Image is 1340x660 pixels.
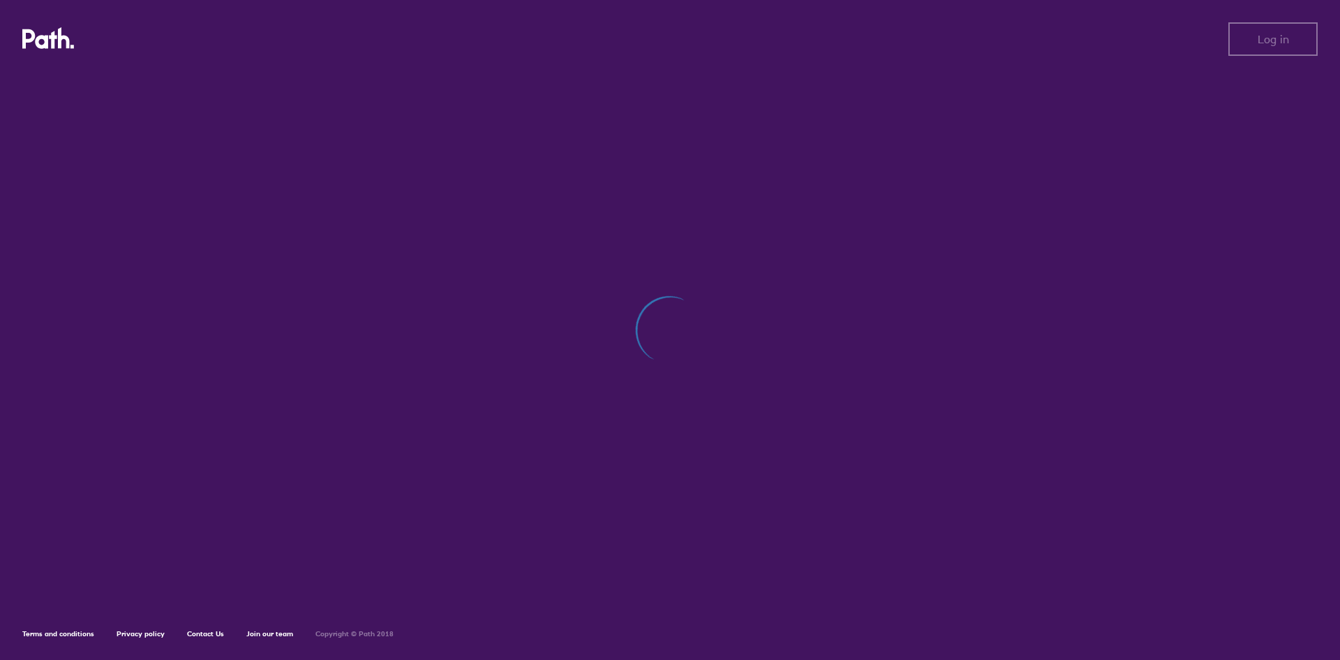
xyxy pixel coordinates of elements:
span: Log in [1258,33,1289,45]
a: Privacy policy [117,629,165,638]
h6: Copyright © Path 2018 [315,630,394,638]
a: Contact Us [187,629,224,638]
a: Join our team [246,629,293,638]
a: Terms and conditions [22,629,94,638]
button: Log in [1228,22,1318,56]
